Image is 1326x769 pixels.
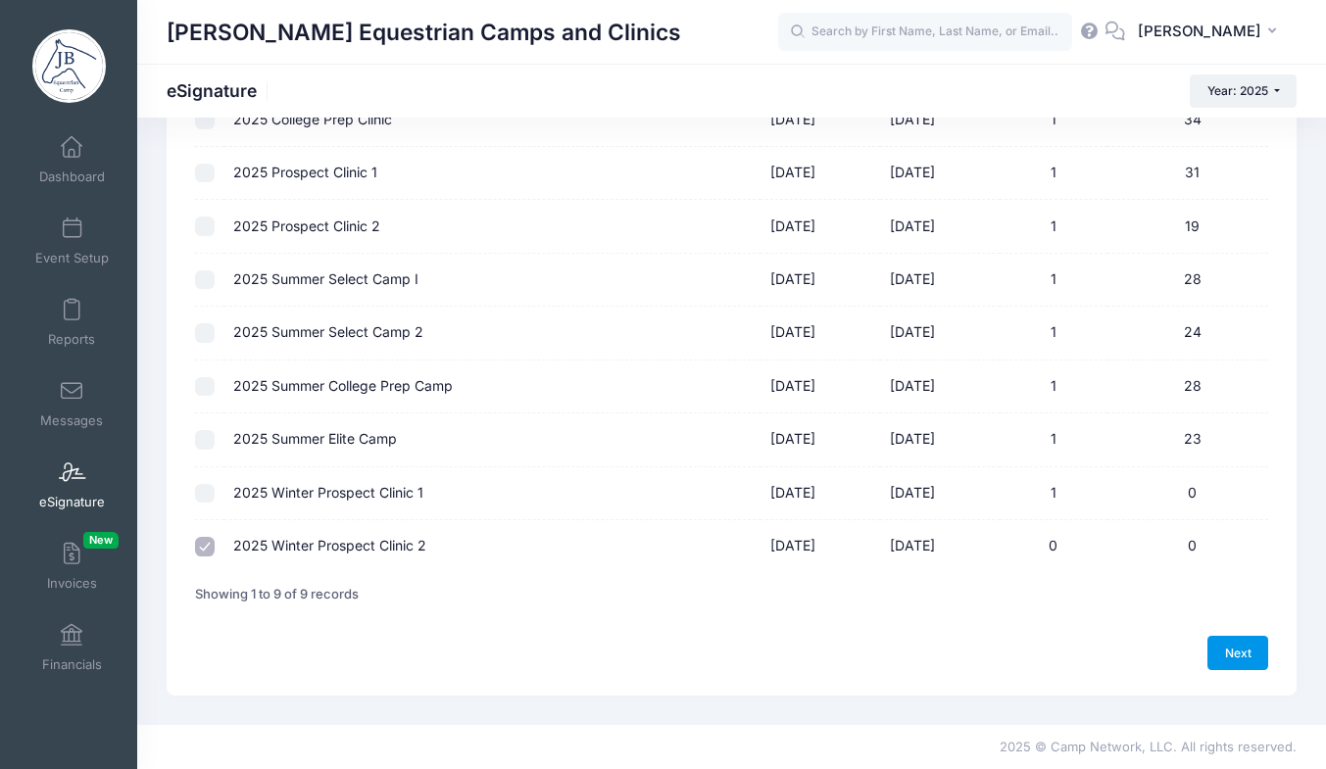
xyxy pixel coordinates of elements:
[1190,74,1297,108] button: Year: 2025
[778,13,1072,52] input: Search by First Name, Last Name, or Email...
[1107,93,1268,146] td: 34
[25,369,119,438] a: Messages
[1107,254,1268,307] td: 28
[1000,93,1106,146] td: 1
[25,613,119,682] a: Financials
[224,307,761,360] td: 2025 Summer Select Camp 2
[1000,413,1106,466] td: 1
[224,200,761,253] td: 2025 Prospect Clinic 2
[1207,636,1268,669] a: Next
[761,520,880,572] td: [DATE]
[1107,200,1268,253] td: 19
[25,532,119,601] a: InvoicesNew
[880,467,1000,520] td: [DATE]
[1000,520,1106,572] td: 0
[224,254,761,307] td: 2025 Summer Select Camp I
[1107,520,1268,572] td: 0
[83,532,119,549] span: New
[224,413,761,466] td: 2025 Summer Elite Camp
[25,125,119,194] a: Dashboard
[1107,147,1268,200] td: 31
[1000,147,1106,200] td: 1
[224,147,761,200] td: 2025 Prospect Clinic 1
[32,29,106,103] img: Jessica Braswell Equestrian Camps and Clinics
[761,307,880,360] td: [DATE]
[25,288,119,357] a: Reports
[48,331,95,348] span: Reports
[1207,83,1268,98] span: Year: 2025
[880,520,1000,572] td: [DATE]
[761,360,880,413] td: [DATE]
[224,467,761,520] td: 2025 Winter Prospect Clinic 1
[167,10,681,55] h1: [PERSON_NAME] Equestrian Camps and Clinics
[167,80,273,101] h1: eSignature
[1125,10,1297,55] button: [PERSON_NAME]
[39,168,105,185] span: Dashboard
[1000,739,1297,754] span: 2025 © Camp Network, LLC. All rights reserved.
[40,412,103,429] span: Messages
[224,360,761,413] td: 2025 Summer College Prep Camp
[1107,467,1268,520] td: 0
[761,467,880,520] td: [DATE]
[35,250,109,266] span: Event Setup
[224,520,761,572] td: 2025 Winter Prospect Clinic 2
[1000,360,1106,413] td: 1
[1000,200,1106,253] td: 1
[761,254,880,307] td: [DATE]
[761,93,880,146] td: [DATE]
[25,207,119,275] a: Event Setup
[880,147,1000,200] td: [DATE]
[1000,467,1106,520] td: 1
[880,93,1000,146] td: [DATE]
[880,200,1000,253] td: [DATE]
[1107,413,1268,466] td: 23
[880,360,1000,413] td: [DATE]
[880,254,1000,307] td: [DATE]
[761,200,880,253] td: [DATE]
[1107,360,1268,413] td: 28
[880,307,1000,360] td: [DATE]
[195,572,359,617] div: Showing 1 to 9 of 9 records
[25,451,119,519] a: eSignature
[224,93,761,146] td: 2025 College Prep Clinic
[1138,21,1261,42] span: [PERSON_NAME]
[47,575,97,592] span: Invoices
[1107,307,1268,360] td: 24
[39,494,105,510] span: eSignature
[761,147,880,200] td: [DATE]
[42,656,102,673] span: Financials
[1000,307,1106,360] td: 1
[761,413,880,466] td: [DATE]
[880,413,1000,466] td: [DATE]
[1000,254,1106,307] td: 1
